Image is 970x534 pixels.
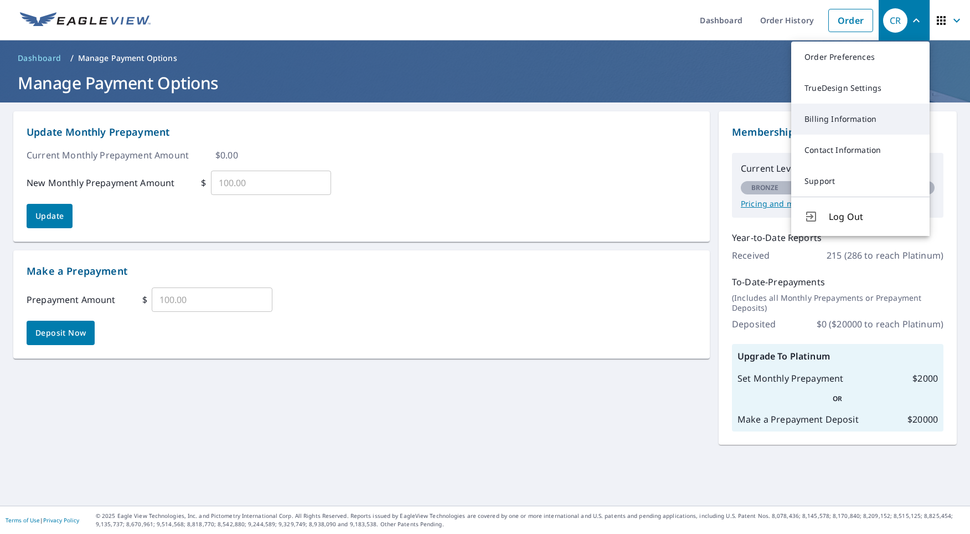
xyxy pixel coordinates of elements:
[43,516,79,524] a: Privacy Policy
[883,8,907,33] div: CR
[737,413,859,426] p: Make a Prepayment Deposit
[27,204,73,228] button: Update
[737,372,843,385] p: Set Monthly Prepayment
[751,183,779,193] p: Bronze
[741,199,935,209] a: Pricing and membership levels
[732,275,943,289] p: To-Date-Prepayments
[907,413,938,426] p: $ 20000
[18,53,61,64] span: Dashboard
[791,135,930,166] a: Contact Information
[142,293,147,306] p: $
[152,284,272,315] input: 100.00
[732,317,776,331] p: Deposited
[737,350,938,363] p: Upgrade To Platinum
[791,197,930,236] button: Log Out
[732,293,943,313] p: (Includes all Monthly Prepayments or Prepayment Deposits)
[96,512,964,528] p: © 2025 Eagle View Technologies, Inc. and Pictometry International Corp. All Rights Reserved. Repo...
[20,12,151,29] img: EV Logo
[791,73,930,104] a: TrueDesign Settings
[827,249,943,262] p: 215 (286 to reach Platinum)
[27,293,116,306] p: Prepayment Amount
[13,49,66,67] a: Dashboard
[732,125,943,140] p: Membership Level
[13,49,957,67] nav: breadcrumb
[27,264,696,279] p: Make a Prepayment
[791,42,930,73] a: Order Preferences
[732,249,770,262] p: Received
[791,104,930,135] a: Billing Information
[741,162,935,175] p: Current Level:
[27,125,696,140] p: Update Monthly Prepayment
[912,372,938,385] p: $ 2000
[215,148,238,162] p: $ 0.00
[35,209,64,223] span: Update
[201,176,206,189] p: $
[737,394,938,404] p: OR
[829,210,916,223] span: Log Out
[828,9,873,32] a: Order
[791,166,930,197] a: Support
[211,167,332,198] input: 100.00
[27,148,189,162] p: Current Monthly Prepayment Amount
[27,321,95,345] button: Deposit Now
[27,176,174,189] p: New Monthly Prepayment Amount
[6,516,40,524] a: Terms of Use
[817,317,943,331] p: $ 0 ($20000 to reach Platinum)
[70,52,74,65] li: /
[35,326,86,340] span: Deposit Now
[6,517,79,523] p: |
[13,71,957,94] h1: Manage Payment Options
[732,231,943,244] p: Year-to-Date Reports
[78,53,177,64] p: Manage Payment Options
